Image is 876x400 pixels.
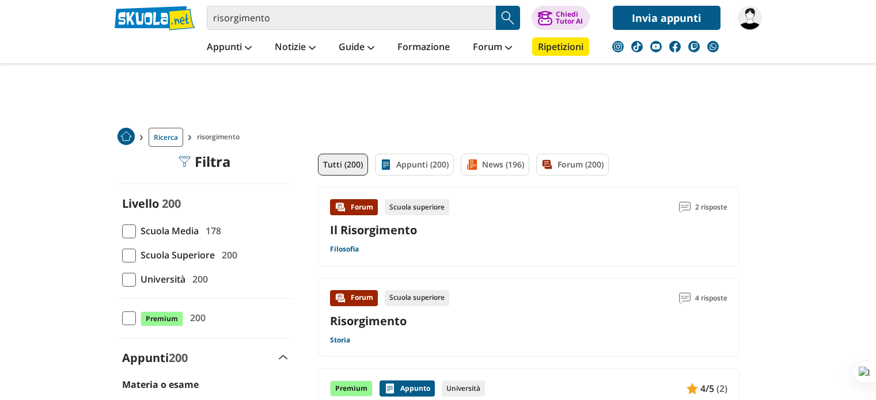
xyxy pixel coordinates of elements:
[162,196,181,211] span: 200
[217,247,237,262] span: 200
[688,41,700,52] img: twitch
[695,199,727,215] span: 2 risposte
[179,154,231,170] div: Filtra
[279,355,288,360] img: Apri e chiudi sezione
[197,128,244,147] span: risorgimento
[141,311,183,326] span: Premium
[385,290,449,306] div: Scuola superiore
[380,159,392,170] img: Appunti filtro contenuto
[716,381,727,396] span: (2)
[380,380,435,397] div: Appunto
[738,6,762,30] img: MARTINA8080
[385,199,449,215] div: Scuola superiore
[122,196,159,211] label: Livello
[330,290,378,306] div: Forum
[384,383,396,394] img: Appunti contenuto
[375,154,454,176] a: Appunti (200)
[650,41,662,52] img: youtube
[149,128,183,147] a: Ricerca
[207,6,496,30] input: Cerca appunti, riassunti o versioni
[330,222,417,238] a: Il Risorgimento
[687,383,698,394] img: Appunti contenuto
[532,37,589,56] a: Ripetizioni
[330,313,407,329] a: Risorgimento
[499,9,517,26] img: Cerca appunti, riassunti o versioni
[613,6,720,30] a: Invia appunti
[470,37,515,58] a: Forum
[117,128,135,147] a: Home
[461,154,529,176] a: News (196)
[136,223,199,238] span: Scuola Media
[117,128,135,145] img: Home
[318,154,368,176] a: Tutti (200)
[679,292,691,304] img: Commenti lettura
[541,159,553,170] img: Forum filtro contenuto
[330,336,350,345] a: Storia
[631,41,643,52] img: tiktok
[556,11,583,25] div: Chiedi Tutor AI
[532,6,590,30] button: ChiediTutor AI
[185,310,206,325] span: 200
[204,37,255,58] a: Appunti
[188,272,208,287] span: 200
[612,41,624,52] img: instagram
[201,223,221,238] span: 178
[466,159,477,170] img: News filtro contenuto
[136,272,185,287] span: Università
[536,154,609,176] a: Forum (200)
[272,37,318,58] a: Notizie
[395,37,453,58] a: Formazione
[335,201,346,213] img: Forum contenuto
[336,37,377,58] a: Guide
[442,380,485,397] div: Università
[335,292,346,304] img: Forum contenuto
[707,41,719,52] img: WhatsApp
[330,245,359,254] a: Filosofia
[169,350,188,365] span: 200
[330,199,378,215] div: Forum
[679,201,691,213] img: Commenti lettura
[122,378,199,391] label: Materia o esame
[122,350,188,365] label: Appunti
[669,41,681,52] img: facebook
[496,6,520,30] button: Search Button
[330,380,373,397] div: Premium
[136,247,215,262] span: Scuola Superiore
[695,290,727,306] span: 4 risposte
[700,381,714,396] span: 4/5
[179,156,190,167] img: Filtra filtri mobile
